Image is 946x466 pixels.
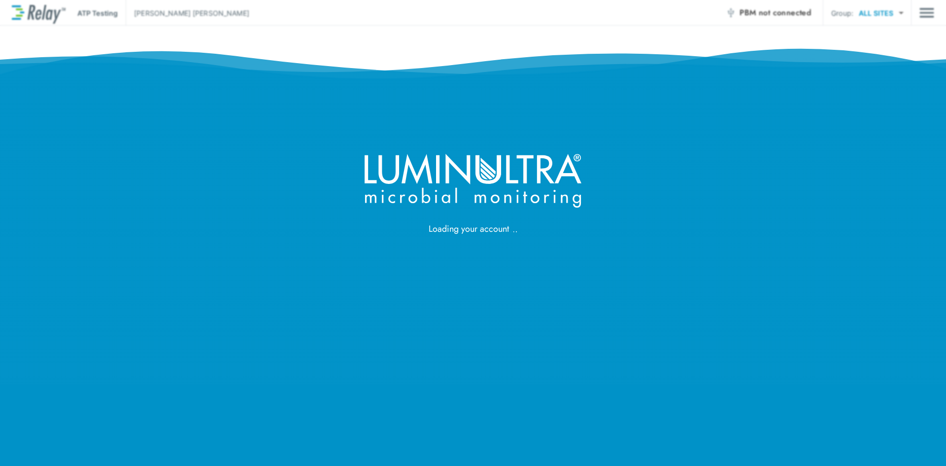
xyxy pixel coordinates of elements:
[5,5,17,17] div: 3
[365,154,581,208] img: LuminUltra logo
[429,222,518,235] span: Loading your account
[508,229,518,234] img: ellipsis.svg
[73,5,85,17] div: ?
[20,5,61,18] div: Get Started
